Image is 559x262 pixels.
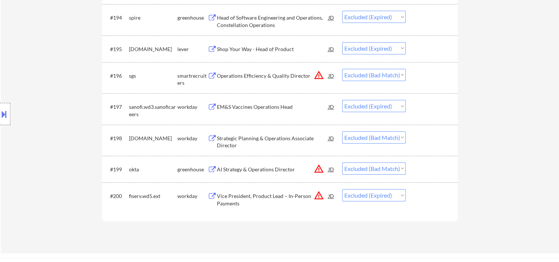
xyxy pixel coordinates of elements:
div: sgs [129,72,177,80]
button: warning_amber [314,190,324,201]
div: [DOMAIN_NAME] [129,135,177,142]
div: Head of Software Engineering and Operations, Constellation Operations [217,14,328,28]
div: JD [328,11,335,24]
div: workday [177,103,208,111]
div: okta [129,166,177,173]
div: #200 [110,192,123,200]
div: [DOMAIN_NAME] [129,46,177,53]
div: Shop Your Way - Head of Product [217,46,328,53]
div: sanofi.wd3.sanoficareers [129,103,177,118]
div: Operations Efficiency & Quality Director [217,72,328,80]
button: warning_amber [314,164,324,174]
div: EM&S Vaccines Operations Head [217,103,328,111]
div: #194 [110,14,123,21]
div: JD [328,42,335,56]
div: spire [129,14,177,21]
div: JD [328,162,335,176]
div: JD [328,131,335,145]
div: greenhouse [177,166,208,173]
div: lever [177,46,208,53]
div: Vice President, Product Lead – In-Person Payments [217,192,328,207]
div: Strategic Planning & Operations Associate Director [217,135,328,149]
div: workday [177,135,208,142]
div: workday [177,192,208,200]
div: JD [328,100,335,113]
div: smartrecruiters [177,72,208,87]
div: AI Strategy & Operations Director [217,166,328,173]
div: JD [328,189,335,202]
div: fiserv.wd5.ext [129,192,177,200]
div: JD [328,69,335,82]
button: warning_amber [314,70,324,80]
div: greenhouse [177,14,208,21]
